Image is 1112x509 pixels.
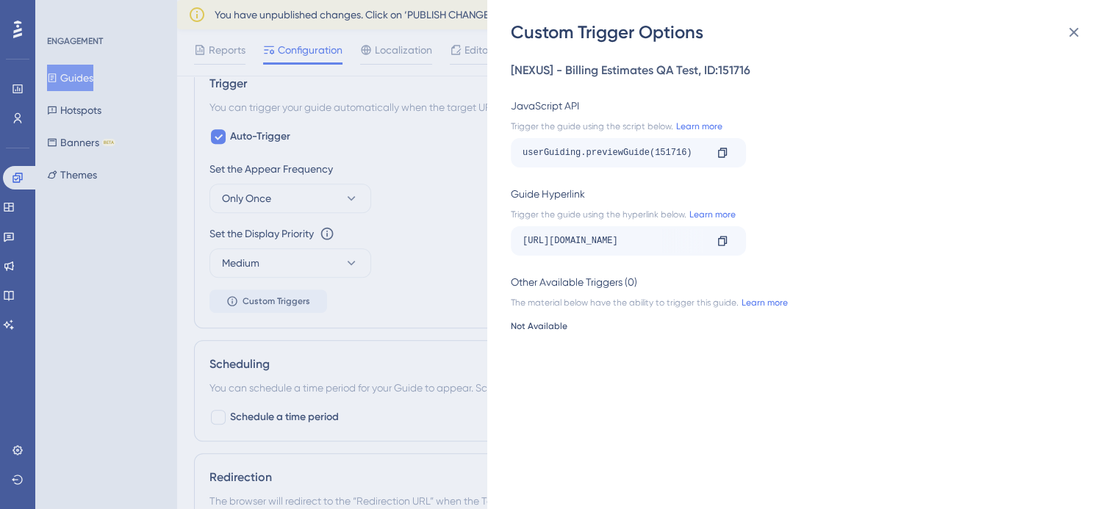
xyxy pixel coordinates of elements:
[739,297,788,308] a: Learn more
[511,120,1080,132] div: Trigger the guide using the script below.
[511,62,1080,79] div: [NEXUS] - Billing Estimates QA Test , ID: 151716
[511,273,1080,291] div: Other Available Triggers (0)
[523,229,705,253] div: [URL][DOMAIN_NAME]
[523,141,705,165] div: userGuiding.previewGuide(151716)
[511,185,1080,203] div: Guide Hyperlink
[511,209,1080,220] div: Trigger the guide using the hyperlink below.
[673,120,722,132] a: Learn more
[511,21,1091,44] div: Custom Trigger Options
[511,297,1080,308] div: The material below have the ability to trigger this guide.
[511,97,1080,115] div: JavaScript API
[511,320,1080,332] div: Not Available
[686,209,736,220] a: Learn more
